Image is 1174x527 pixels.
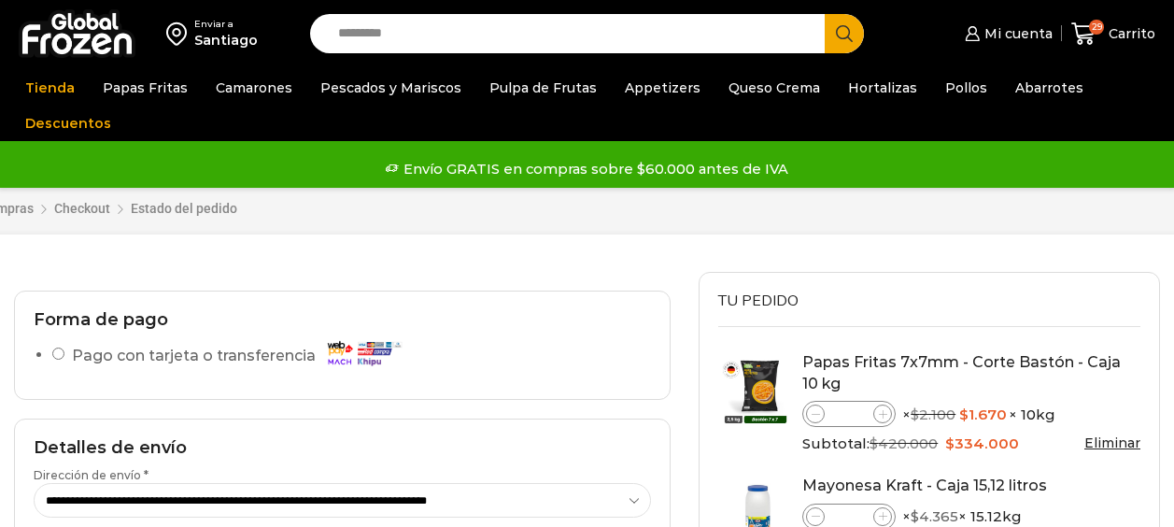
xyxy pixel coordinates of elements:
span: $ [870,434,878,452]
a: Appetizers [615,70,710,106]
span: Tu pedido [718,291,799,311]
span: Mi cuenta [980,24,1053,43]
a: Pulpa de Frutas [480,70,606,106]
h2: Detalles de envío [34,438,651,459]
img: Pago con tarjeta o transferencia [321,336,405,369]
label: Pago con tarjeta o transferencia [72,340,411,373]
bdi: 4.365 [911,507,958,525]
span: $ [959,406,969,423]
span: $ [911,507,919,525]
a: Camarones [206,70,302,106]
span: Carrito [1104,24,1155,43]
div: Subtotal: [802,434,1140,454]
a: Abarrotes [1006,70,1093,106]
select: Dirección de envío * [34,483,651,518]
bdi: 420.000 [870,434,938,452]
bdi: 1.670 [959,406,1007,423]
span: $ [945,434,955,452]
img: address-field-icon.svg [166,18,194,50]
input: Product quantity [825,403,873,425]
a: Hortalizas [839,70,926,106]
a: Pollos [936,70,997,106]
a: 29 Carrito [1071,12,1155,56]
bdi: 2.100 [911,406,955,423]
a: Mayonesa Kraft - Caja 15,12 litros [802,477,1047,494]
span: 29 [1089,20,1104,35]
h2: Forma de pago [34,310,651,331]
div: × × 10kg [802,401,1140,427]
label: Dirección de envío * [34,467,651,518]
a: Papas Fritas [93,70,197,106]
a: Tienda [16,70,84,106]
a: Pescados y Mariscos [311,70,471,106]
a: Eliminar [1084,434,1140,451]
div: Enviar a [194,18,258,31]
span: $ [911,406,919,423]
bdi: 334.000 [945,434,1019,452]
div: Santiago [194,31,258,50]
a: Descuentos [16,106,120,141]
a: Mi cuenta [960,15,1052,52]
a: Queso Crema [719,70,829,106]
a: Papas Fritas 7x7mm - Corte Bastón - Caja 10 kg [802,353,1121,392]
button: Search button [825,14,864,53]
